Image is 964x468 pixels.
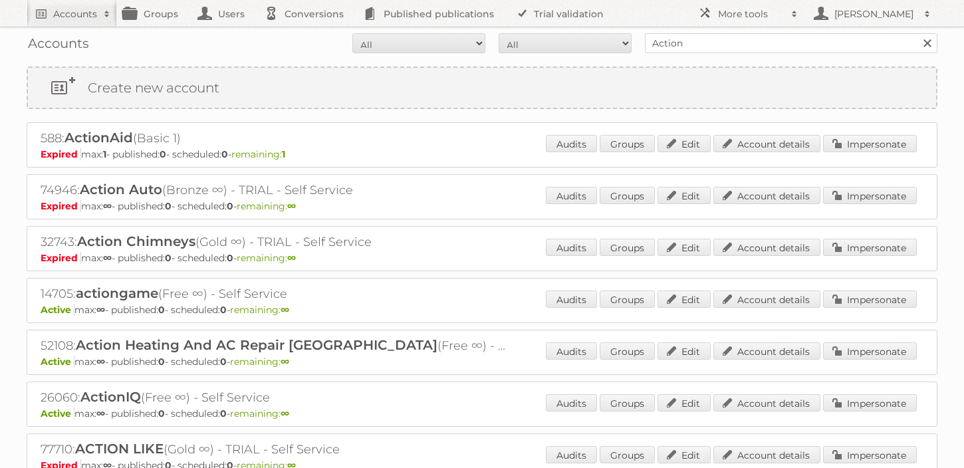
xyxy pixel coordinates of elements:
span: Active [41,408,74,419]
a: Account details [713,187,820,204]
strong: 0 [158,408,165,419]
a: Edit [658,135,711,152]
h2: 32743: (Gold ∞) - TRIAL - Self Service [41,233,506,251]
strong: ∞ [281,408,289,419]
strong: ∞ [96,408,105,419]
a: Groups [600,342,655,360]
a: Groups [600,239,655,256]
span: remaining: [231,148,285,160]
strong: 0 [220,408,227,419]
strong: 0 [158,356,165,368]
span: remaining: [230,356,289,368]
a: Account details [713,135,820,152]
span: Action Auto [80,181,162,197]
strong: 0 [158,304,165,316]
a: Edit [658,446,711,463]
p: max: - published: - scheduled: - [41,252,923,264]
a: Groups [600,187,655,204]
a: Account details [713,394,820,411]
p: max: - published: - scheduled: - [41,148,923,160]
a: Audits [546,239,597,256]
h2: 26060: (Free ∞) - Self Service [41,389,506,406]
h2: 14705: (Free ∞) - Self Service [41,285,506,302]
p: max: - published: - scheduled: - [41,200,923,212]
strong: ∞ [96,356,105,368]
strong: 0 [165,252,172,264]
a: Groups [600,446,655,463]
span: Active [41,356,74,368]
span: Action Chimneys [77,233,195,249]
h2: 77710: (Gold ∞) - TRIAL - Self Service [41,441,506,458]
a: Account details [713,239,820,256]
strong: ∞ [103,200,112,212]
a: Edit [658,239,711,256]
a: Groups [600,135,655,152]
a: Impersonate [823,135,917,152]
p: max: - published: - scheduled: - [41,304,923,316]
strong: 0 [221,148,228,160]
span: remaining: [230,408,289,419]
strong: ∞ [96,304,105,316]
a: Create new account [28,68,936,108]
span: actiongame [76,285,158,301]
span: remaining: [237,200,296,212]
span: remaining: [237,252,296,264]
a: Audits [546,446,597,463]
strong: ∞ [287,200,296,212]
a: Audits [546,394,597,411]
a: Impersonate [823,342,917,360]
a: Impersonate [823,187,917,204]
strong: 1 [282,148,285,160]
a: Audits [546,135,597,152]
p: max: - published: - scheduled: - [41,356,923,368]
a: Audits [546,291,597,308]
span: ACTION LIKE [75,441,164,457]
a: Groups [600,394,655,411]
strong: 0 [227,200,233,212]
strong: 0 [227,252,233,264]
a: Impersonate [823,446,917,463]
h2: 74946: (Bronze ∞) - TRIAL - Self Service [41,181,506,199]
a: Account details [713,291,820,308]
strong: ∞ [281,304,289,316]
a: Edit [658,394,711,411]
strong: 0 [220,356,227,368]
span: Expired [41,148,81,160]
a: Groups [600,291,655,308]
strong: ∞ [103,252,112,264]
a: Impersonate [823,239,917,256]
strong: 0 [165,200,172,212]
strong: 0 [220,304,227,316]
span: ActionAid [64,130,133,146]
a: Edit [658,342,711,360]
h2: 588: (Basic 1) [41,130,506,147]
p: max: - published: - scheduled: - [41,408,923,419]
a: Impersonate [823,291,917,308]
h2: More tools [718,7,784,21]
span: remaining: [230,304,289,316]
strong: ∞ [281,356,289,368]
a: Impersonate [823,394,917,411]
h2: [PERSON_NAME] [831,7,917,21]
a: Audits [546,342,597,360]
span: ActionIQ [80,389,141,405]
strong: 1 [103,148,106,160]
strong: 0 [160,148,166,160]
h2: Accounts [53,7,97,21]
a: Account details [713,446,820,463]
a: Edit [658,291,711,308]
a: Account details [713,342,820,360]
span: Active [41,304,74,316]
span: Expired [41,200,81,212]
h2: 52108: (Free ∞) - Self Service [41,337,506,354]
span: Expired [41,252,81,264]
strong: ∞ [287,252,296,264]
a: Edit [658,187,711,204]
a: Audits [546,187,597,204]
span: Action Heating And AC Repair [GEOGRAPHIC_DATA] [76,337,437,353]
